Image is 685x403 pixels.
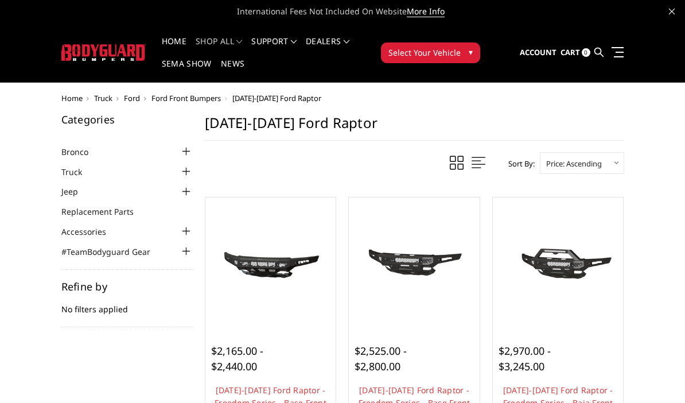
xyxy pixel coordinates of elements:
[61,281,193,292] h5: Refine by
[352,200,477,325] a: 2021-2025 Ford Raptor - Freedom Series - Base Front Bumper (winch mount)
[61,114,193,125] h5: Categories
[561,47,580,57] span: Cart
[582,48,590,57] span: 0
[407,6,445,17] a: More Info
[388,46,461,59] span: Select Your Vehicle
[469,46,473,58] span: ▾
[208,234,333,292] img: 2021-2025 Ford Raptor - Freedom Series - Base Front Bumper (non-winch)
[496,200,621,325] a: 2021-2025 Ford Raptor - Freedom Series - Baja Front Bumper (winch mount) 2021-2025 Ford Raptor - ...
[61,93,83,103] a: Home
[352,234,477,292] img: 2021-2025 Ford Raptor - Freedom Series - Base Front Bumper (winch mount)
[355,344,407,373] span: $2,525.00 - $2,800.00
[211,344,263,373] span: $2,165.00 - $2,440.00
[124,93,140,103] a: Ford
[205,114,624,141] h1: [DATE]-[DATE] Ford Raptor
[162,37,186,60] a: Home
[151,93,221,103] a: Ford Front Bumpers
[61,146,103,158] a: Bronco
[251,37,297,60] a: Support
[61,185,92,197] a: Jeep
[496,234,621,292] img: 2021-2025 Ford Raptor - Freedom Series - Baja Front Bumper (winch mount)
[221,60,244,82] a: News
[162,60,212,82] a: SEMA Show
[561,37,590,68] a: Cart 0
[520,37,556,68] a: Account
[61,206,148,218] a: Replacement Parts
[61,44,146,61] img: BODYGUARD BUMPERS
[381,42,480,63] button: Select Your Vehicle
[499,344,551,373] span: $2,970.00 - $3,245.00
[61,281,193,327] div: No filters applied
[61,246,165,258] a: #TeamBodyguard Gear
[196,37,242,60] a: shop all
[61,226,120,238] a: Accessories
[520,47,556,57] span: Account
[306,37,349,60] a: Dealers
[208,200,333,325] a: 2021-2025 Ford Raptor - Freedom Series - Base Front Bumper (non-winch) 2021-2025 Ford Raptor - Fr...
[61,166,96,178] a: Truck
[232,93,321,103] span: [DATE]-[DATE] Ford Raptor
[94,93,112,103] a: Truck
[502,155,535,172] label: Sort By:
